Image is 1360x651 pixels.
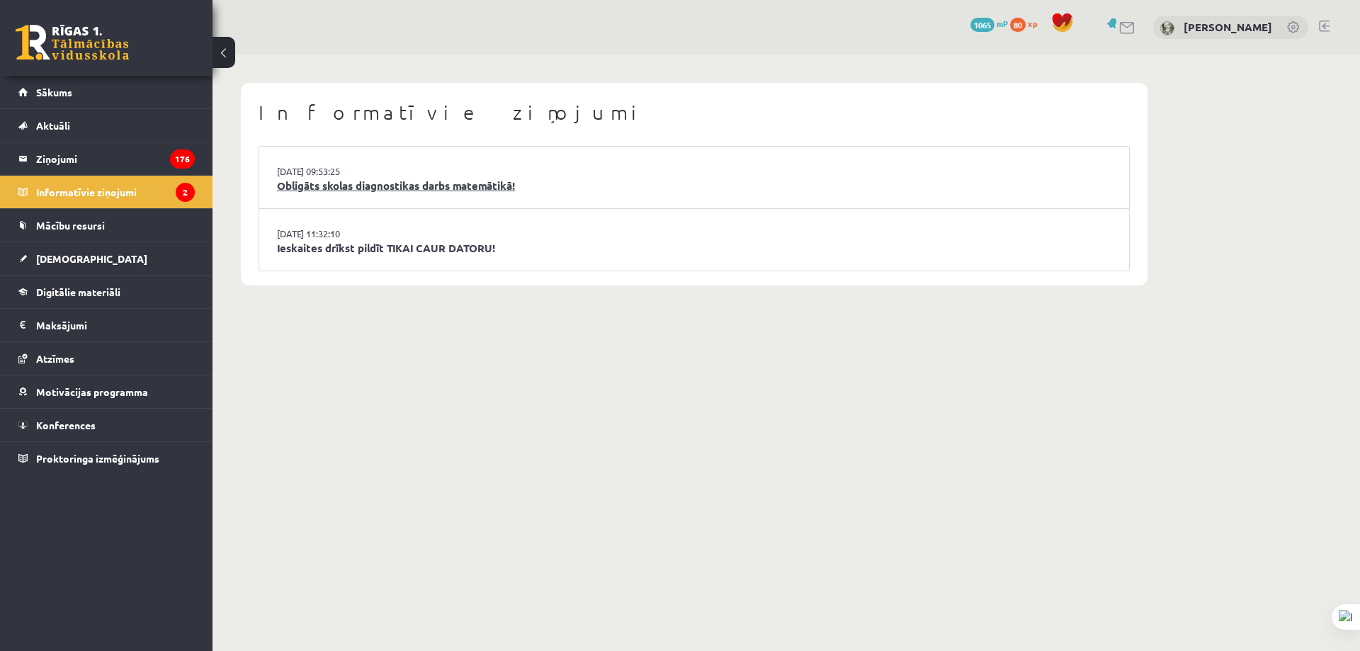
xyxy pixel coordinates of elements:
a: Ziņojumi176 [18,142,195,175]
a: Ieskaites drīkst pildīt TIKAI CAUR DATORU! [277,240,1111,256]
a: [DATE] 11:32:10 [277,227,383,241]
h1: Informatīvie ziņojumi [259,101,1130,125]
span: [DEMOGRAPHIC_DATA] [36,252,147,265]
span: Atzīmes [36,352,74,365]
span: mP [997,18,1008,29]
span: 1065 [970,18,994,32]
span: 80 [1010,18,1026,32]
a: Motivācijas programma [18,375,195,408]
a: [DATE] 09:53:25 [277,164,383,179]
a: Aktuāli [18,109,195,142]
span: Aktuāli [36,119,70,132]
span: xp [1028,18,1037,29]
a: Maksājumi [18,309,195,341]
legend: Maksājumi [36,309,195,341]
a: 80 xp [1010,18,1044,29]
a: Konferences [18,409,195,441]
a: Informatīvie ziņojumi2 [18,176,195,208]
a: Digitālie materiāli [18,276,195,308]
i: 176 [170,149,195,169]
a: [DEMOGRAPHIC_DATA] [18,242,195,275]
a: 1065 mP [970,18,1008,29]
span: Motivācijas programma [36,385,148,398]
a: [PERSON_NAME] [1184,20,1272,34]
span: Mācību resursi [36,219,105,232]
span: Proktoringa izmēģinājums [36,452,159,465]
a: Proktoringa izmēģinājums [18,442,195,475]
span: Sākums [36,86,72,98]
img: Renārs Vežuks [1160,21,1174,35]
a: Mācību resursi [18,209,195,242]
legend: Ziņojumi [36,142,195,175]
span: Digitālie materiāli [36,285,120,298]
span: Konferences [36,419,96,431]
a: Obligāts skolas diagnostikas darbs matemātikā! [277,178,1111,194]
legend: Informatīvie ziņojumi [36,176,195,208]
a: Atzīmes [18,342,195,375]
a: Rīgas 1. Tālmācības vidusskola [16,25,129,60]
i: 2 [176,183,195,202]
a: Sākums [18,76,195,108]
